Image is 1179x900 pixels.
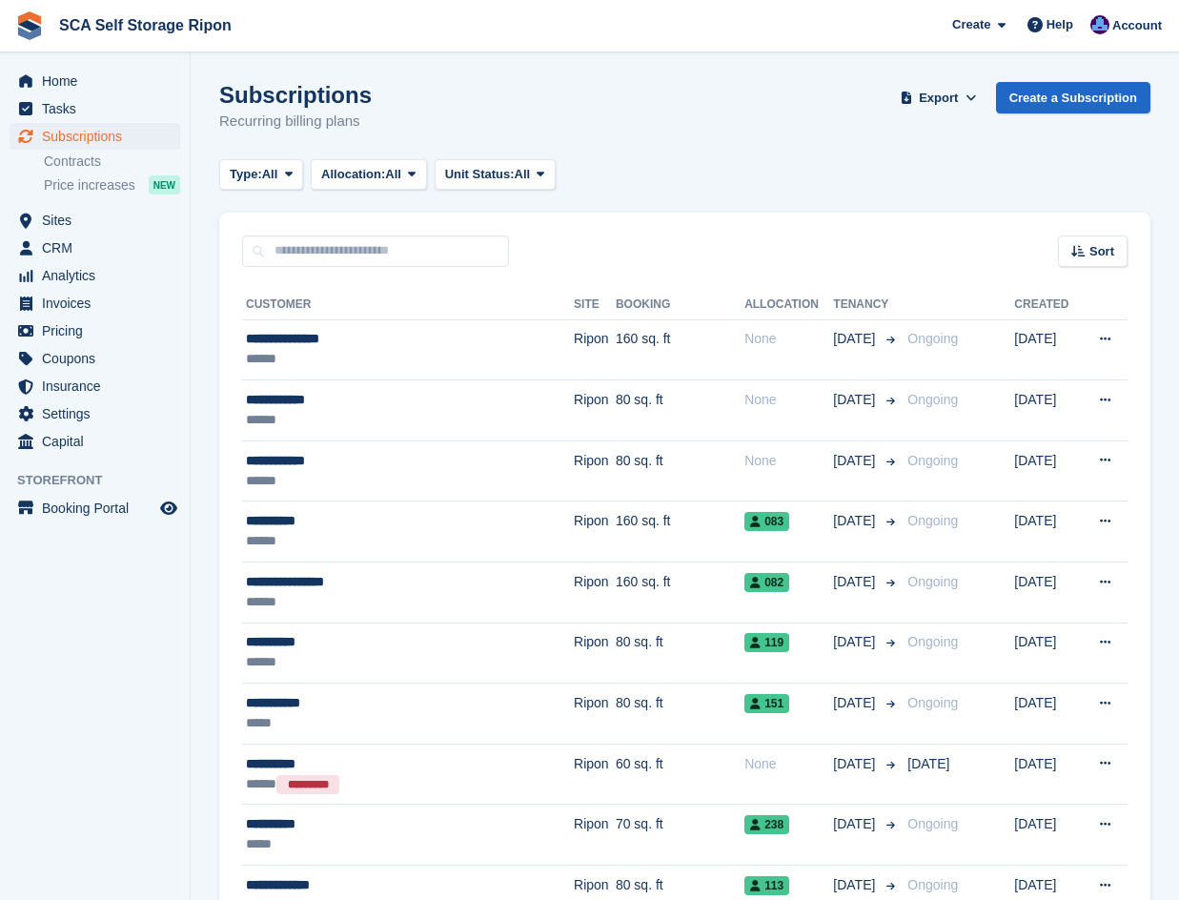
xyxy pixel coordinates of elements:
td: [DATE] [1014,744,1079,805]
td: Ripon [574,684,616,745]
span: Invoices [42,290,156,317]
span: Sort [1089,242,1114,261]
a: menu [10,262,180,289]
span: 083 [744,512,789,531]
span: Allocation: [321,165,385,184]
td: [DATE] [1014,319,1079,380]
td: 160 sq. ft [616,501,744,562]
span: Booking Portal [42,495,156,522]
a: menu [10,345,180,372]
a: Create a Subscription [996,82,1150,113]
td: 160 sq. ft [616,319,744,380]
a: SCA Self Storage Ripon [51,10,239,41]
td: [DATE] [1014,440,1079,501]
span: Settings [42,400,156,427]
td: Ripon [574,805,616,866]
span: 082 [744,573,789,592]
span: 151 [744,694,789,713]
button: Type: All [219,159,303,191]
span: Capital [42,428,156,455]
span: Export [919,89,958,108]
span: Insurance [42,373,156,399]
img: Sarah Race [1090,15,1109,34]
a: menu [10,123,180,150]
th: Tenancy [833,290,900,320]
td: 80 sq. ft [616,440,744,501]
span: Ongoing [907,453,958,468]
a: menu [10,317,180,344]
td: 70 sq. ft [616,805,744,866]
span: Account [1112,16,1162,35]
span: Create [952,15,990,34]
span: Analytics [42,262,156,289]
span: Help [1047,15,1073,34]
td: [DATE] [1014,501,1079,562]
span: Ongoing [907,634,958,649]
td: 80 sq. ft [616,684,744,745]
a: menu [10,495,180,522]
span: All [515,165,531,184]
th: Booking [616,290,744,320]
div: NEW [149,175,180,194]
td: Ripon [574,319,616,380]
td: [DATE] [1014,380,1079,441]
a: menu [10,400,180,427]
button: Export [897,82,981,113]
a: menu [10,373,180,399]
span: [DATE] [833,329,879,349]
td: Ripon [574,501,616,562]
a: menu [10,428,180,455]
span: [DATE] [833,754,879,774]
span: Subscriptions [42,123,156,150]
td: [DATE] [1014,684,1079,745]
span: Ongoing [907,513,958,528]
span: All [262,165,278,184]
span: Pricing [42,317,156,344]
td: [DATE] [1014,805,1079,866]
span: Home [42,68,156,94]
span: [DATE] [833,451,879,471]
span: Coupons [42,345,156,372]
td: [DATE] [1014,562,1079,624]
div: None [744,329,833,349]
a: menu [10,235,180,261]
td: Ripon [574,623,616,684]
td: 80 sq. ft [616,380,744,441]
span: Ongoing [907,816,958,831]
span: Sites [42,207,156,234]
td: Ripon [574,562,616,624]
td: 60 sq. ft [616,744,744,805]
h1: Subscriptions [219,82,372,108]
span: Ongoing [907,695,958,710]
td: Ripon [574,440,616,501]
td: Ripon [574,380,616,441]
span: Storefront [17,471,190,490]
th: Customer [242,290,574,320]
span: CRM [42,235,156,261]
a: menu [10,95,180,122]
span: [DATE] [833,390,879,410]
button: Allocation: All [311,159,427,191]
span: 119 [744,633,789,652]
span: Unit Status: [445,165,515,184]
td: 80 sq. ft [616,623,744,684]
button: Unit Status: All [435,159,556,191]
span: 113 [744,876,789,895]
span: All [385,165,401,184]
span: [DATE] [833,814,879,834]
td: Ripon [574,744,616,805]
a: menu [10,68,180,94]
a: menu [10,290,180,317]
span: [DATE] [833,875,879,895]
div: None [744,390,833,410]
span: Ongoing [907,331,958,346]
a: Price increases NEW [44,174,180,195]
td: 160 sq. ft [616,562,744,624]
span: Ongoing [907,877,958,892]
span: [DATE] [833,511,879,531]
a: Contracts [44,153,180,171]
p: Recurring billing plans [219,111,372,133]
th: Created [1014,290,1079,320]
span: [DATE] [833,693,879,713]
td: [DATE] [1014,623,1079,684]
